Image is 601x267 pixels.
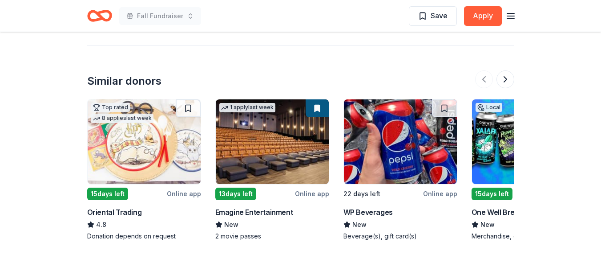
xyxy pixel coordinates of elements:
div: Merchandise, gift card(s) [472,232,585,241]
div: Donation depends on request [87,232,201,241]
div: 8 applies last week [91,114,153,123]
img: Image for Emagine Entertainment [216,99,329,184]
div: Oriental Trading [87,207,142,218]
div: WP Beverages [343,207,393,218]
div: 22 days left [343,189,380,199]
img: Image for One Well Brewing [472,99,585,184]
span: New [352,219,367,230]
div: Top rated [91,103,130,112]
div: Online app [167,188,201,199]
a: Image for Oriental TradingTop rated8 applieslast week15days leftOnline appOriental Trading4.8Dona... [87,99,201,241]
span: New [480,219,495,230]
div: One Well Brewing [472,207,531,218]
div: 15 days left [87,188,128,200]
span: Fall Fundraiser [137,11,183,21]
a: Image for One Well BrewingLocal15days leftOnline appOne Well BrewingNewMerchandise, gift card(s) [472,99,585,241]
img: Image for WP Beverages [344,99,457,184]
span: New [224,219,238,230]
div: Similar donors [87,74,161,88]
button: Apply [464,6,502,26]
span: 4.8 [96,219,106,230]
div: 1 apply last week [219,103,275,112]
img: Image for Oriental Trading [88,99,201,184]
div: Emagine Entertainment [215,207,293,218]
a: Home [87,5,112,26]
div: Online app [423,188,457,199]
span: Save [431,10,448,21]
a: Image for WP Beverages22 days leftOnline appWP BeveragesNewBeverage(s), gift card(s) [343,99,457,241]
div: Online app [295,188,329,199]
div: Local [476,103,502,112]
div: Beverage(s), gift card(s) [343,232,457,241]
button: Save [409,6,457,26]
div: 2 movie passes [215,232,329,241]
div: 15 days left [472,188,512,200]
div: 13 days left [215,188,256,200]
button: Fall Fundraiser [119,7,201,25]
a: Image for Emagine Entertainment1 applylast week13days leftOnline appEmagine EntertainmentNew2 mov... [215,99,329,241]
